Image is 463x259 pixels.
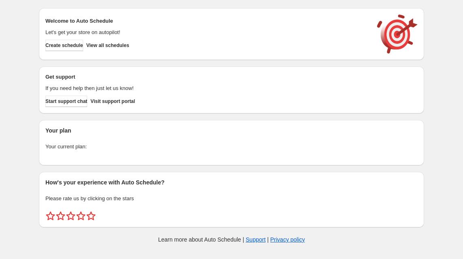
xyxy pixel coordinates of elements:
h2: How's your experience with Auto Schedule? [45,178,418,186]
span: Create schedule [45,42,83,49]
p: Let's get your store on autopilot! [45,28,369,36]
button: View all schedules [86,40,129,51]
h2: Your plan [45,126,418,135]
p: Please rate us by clicking on the stars [45,195,418,203]
p: If you need help then just let us know! [45,84,369,92]
a: Privacy policy [270,236,305,243]
p: Learn more about Auto Schedule | | [158,235,305,244]
span: View all schedules [86,42,129,49]
span: Visit support portal [90,98,135,105]
button: Create schedule [45,40,83,51]
a: Support [246,236,266,243]
h2: Get support [45,73,369,81]
h2: Welcome to Auto Schedule [45,17,369,25]
span: Start support chat [45,98,87,105]
a: Visit support portal [90,96,135,107]
a: Start support chat [45,96,87,107]
p: Your current plan: [45,143,418,151]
